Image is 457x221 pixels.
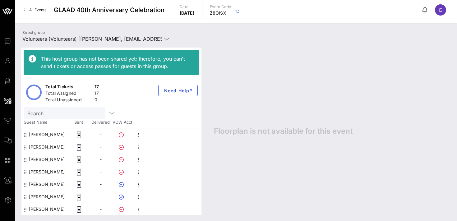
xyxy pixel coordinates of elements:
p: Z8OISX [210,10,231,16]
span: - [100,157,102,162]
div: Carol Wilkerson [29,153,65,166]
span: - [100,144,102,150]
p: Date [180,4,195,10]
span: Delivered [90,119,111,126]
div: Faith White [29,203,65,215]
div: Total Assigned [45,90,92,98]
span: Need Help? [164,88,192,93]
div: 0 [95,97,99,104]
a: All Events [20,5,50,15]
span: - [100,206,102,212]
span: All Events [29,7,46,12]
span: - [100,132,102,137]
div: Total Unassigned [45,97,92,104]
label: Select group [22,30,45,35]
div: Total Tickets [45,84,92,91]
div: 17 [95,84,99,91]
div: Alex Negron [29,128,65,141]
span: Floorplan is not available for this event [214,127,353,136]
div: This host group has not been shared yet; therefore, you can't send tickets or access passes for g... [41,55,194,70]
span: Guest Name [21,119,68,126]
span: - [100,194,102,199]
span: GLAAD 40th Anniversary Celebration [54,5,164,15]
span: Sent [68,119,90,126]
span: C [439,7,442,13]
span: - [100,182,102,187]
button: Need Help? [158,85,198,96]
div: David Abramson [29,191,65,203]
p: Event Code [210,4,231,10]
span: VOW Acct [111,119,133,126]
div: Annabelle Ali [29,141,65,153]
p: [DATE] [180,10,195,16]
span: - [100,169,102,174]
div: Cheryl Williams [29,166,65,178]
div: DaShawn Usher [29,178,65,191]
div: C [435,4,446,16]
div: 17 [95,90,99,98]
